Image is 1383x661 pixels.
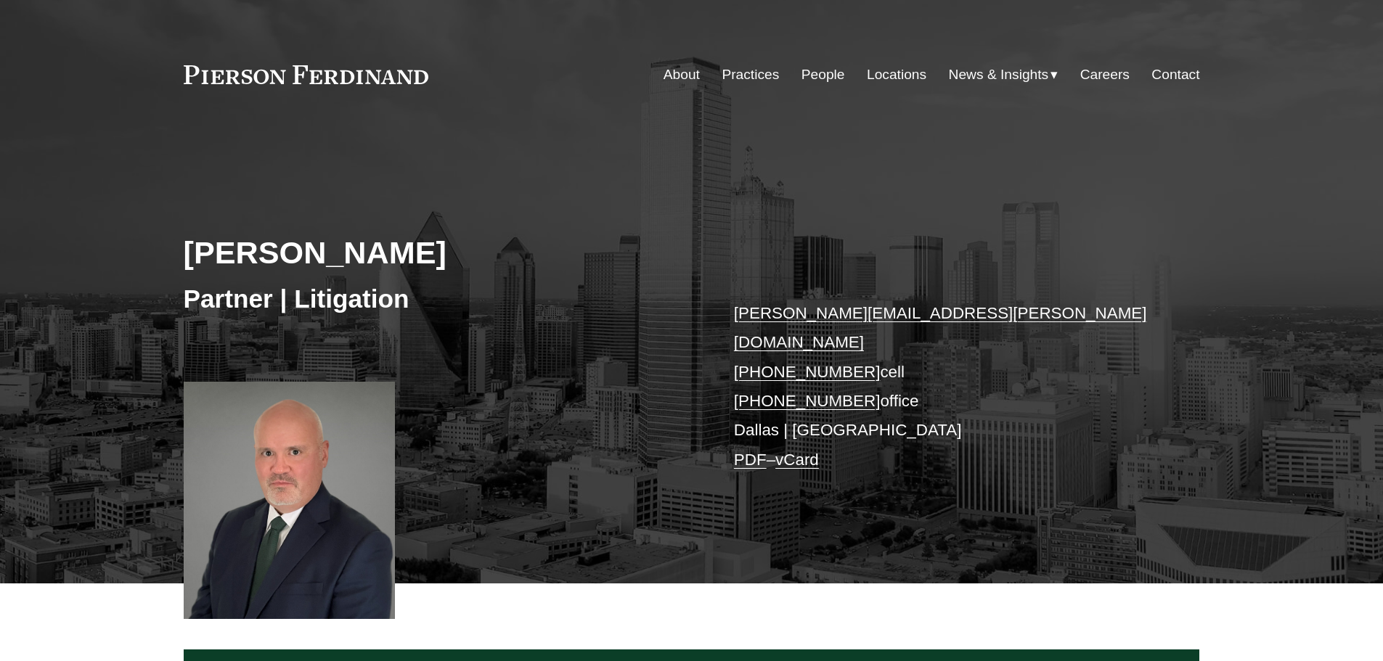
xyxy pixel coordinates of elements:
p: cell office Dallas | [GEOGRAPHIC_DATA] – [734,299,1157,475]
a: PDF [734,451,767,469]
h2: [PERSON_NAME] [184,234,692,271]
a: Practices [722,61,779,89]
a: Locations [867,61,926,89]
span: News & Insights [949,62,1049,88]
a: Careers [1080,61,1130,89]
a: People [801,61,845,89]
h3: Partner | Litigation [184,283,692,315]
a: folder dropdown [949,61,1058,89]
a: [PHONE_NUMBER] [734,392,881,410]
a: Contact [1151,61,1199,89]
a: [PHONE_NUMBER] [734,363,881,381]
a: [PERSON_NAME][EMAIL_ADDRESS][PERSON_NAME][DOMAIN_NAME] [734,304,1147,351]
a: About [664,61,700,89]
a: vCard [775,451,819,469]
